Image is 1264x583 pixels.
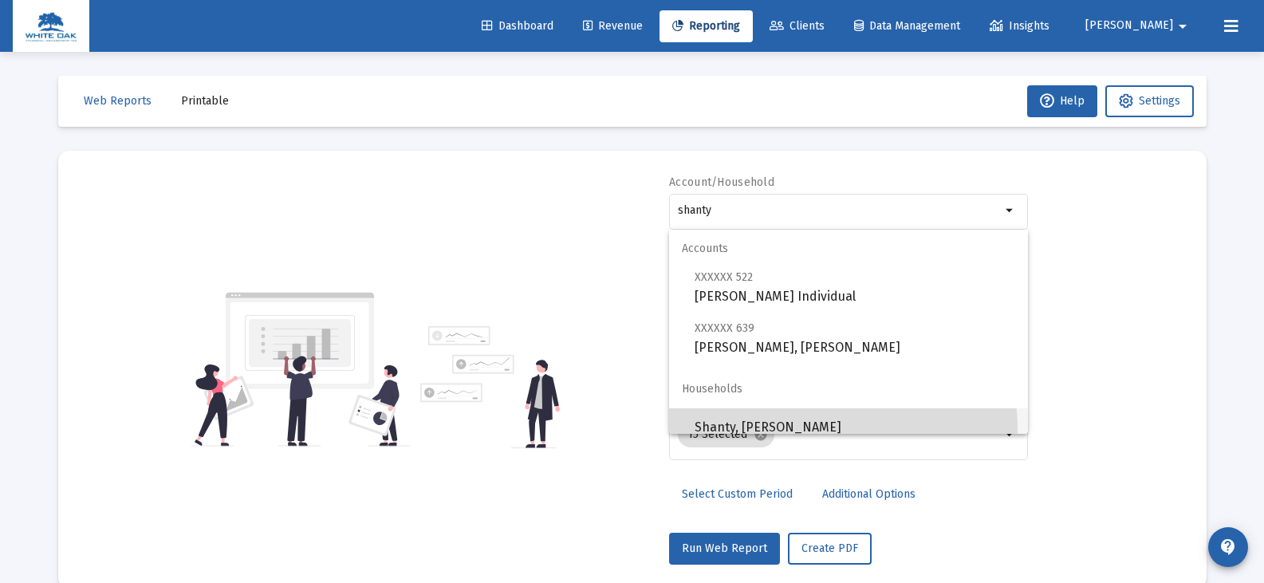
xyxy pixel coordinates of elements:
[990,19,1049,33] span: Insights
[788,533,872,565] button: Create PDF
[84,94,152,108] span: Web Reports
[678,204,1001,217] input: Search or select an account or household
[854,19,960,33] span: Data Management
[181,94,229,108] span: Printable
[1001,425,1020,444] mat-icon: arrow_drop_down
[25,10,77,42] img: Dashboard
[669,533,780,565] button: Run Web Report
[695,270,753,284] span: XXXXXX 522
[822,487,916,501] span: Additional Options
[695,318,1015,357] span: [PERSON_NAME], [PERSON_NAME]
[1040,94,1085,108] span: Help
[754,427,768,442] mat-icon: cancel
[757,10,837,42] a: Clients
[678,419,1001,451] mat-chip-list: Selection
[191,290,411,448] img: reporting
[841,10,973,42] a: Data Management
[583,19,643,33] span: Revenue
[469,10,566,42] a: Dashboard
[420,326,560,448] img: reporting-alt
[695,267,1015,306] span: [PERSON_NAME] Individual
[695,321,754,335] span: XXXXXX 639
[482,19,553,33] span: Dashboard
[1027,85,1097,117] button: Help
[682,487,793,501] span: Select Custom Period
[1085,19,1173,33] span: [PERSON_NAME]
[570,10,656,42] a: Revenue
[1066,10,1211,41] button: [PERSON_NAME]
[682,542,767,555] span: Run Web Report
[669,370,1028,408] span: Households
[977,10,1062,42] a: Insights
[672,19,740,33] span: Reporting
[660,10,753,42] a: Reporting
[801,542,858,555] span: Create PDF
[770,19,825,33] span: Clients
[71,85,164,117] button: Web Reports
[1139,94,1180,108] span: Settings
[695,408,1015,447] span: Shanty, [PERSON_NAME]
[168,85,242,117] button: Printable
[1173,10,1192,42] mat-icon: arrow_drop_down
[1219,538,1238,557] mat-icon: contact_support
[669,175,774,189] label: Account/Household
[678,422,774,447] mat-chip: 15 Selected
[1001,201,1020,220] mat-icon: arrow_drop_down
[1105,85,1194,117] button: Settings
[669,230,1028,268] span: Accounts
